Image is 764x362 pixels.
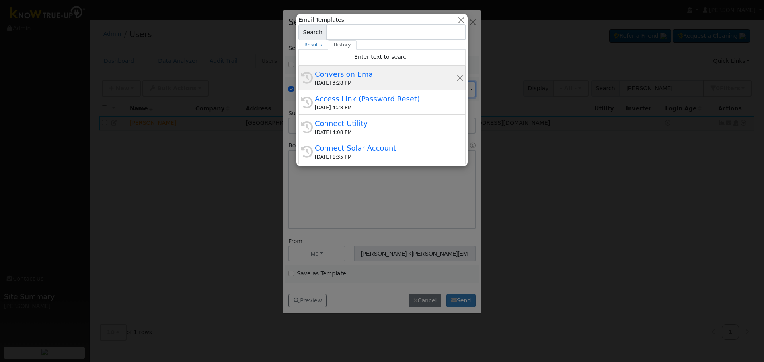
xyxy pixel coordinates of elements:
div: [DATE] 1:35 PM [315,153,456,161]
span: Enter text to search [354,54,410,60]
span: Email Templates [298,16,344,24]
div: [DATE] 4:28 PM [315,104,456,111]
div: [DATE] 4:08 PM [315,129,456,136]
div: Connect Utility [315,118,456,129]
span: Search [298,24,327,40]
div: [DATE] 3:28 PM [315,79,456,87]
div: Access Link (Password Reset) [315,93,456,104]
i: History [301,97,313,108]
div: Conversion Email [315,69,456,79]
a: Results [298,40,328,50]
i: History [301,146,313,158]
i: History [301,121,313,133]
div: Connect Solar Account [315,143,456,153]
i: History [301,72,313,84]
button: Remove this history [456,74,464,82]
a: History [328,40,357,50]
